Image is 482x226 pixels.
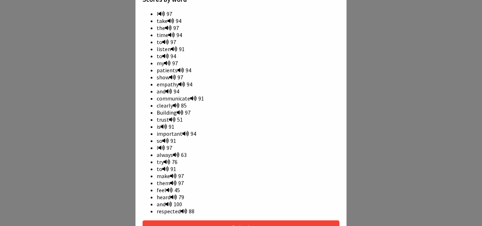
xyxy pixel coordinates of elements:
[157,194,184,201] span: heard 79
[157,123,174,130] span: is 91
[157,102,187,109] span: clearly 85
[157,130,196,137] span: important 94
[157,31,182,38] span: time 94
[157,53,176,60] span: to 94
[157,208,194,215] span: respected 88
[157,60,178,67] span: my 97
[157,137,176,144] span: so 91
[157,74,183,81] span: show 97
[157,67,191,74] span: patients 94
[157,187,180,194] span: feel 45
[157,151,187,158] span: always 63
[157,88,179,95] span: and 94
[157,158,177,165] span: try 76
[157,38,176,45] span: to 97
[157,95,204,102] span: communicate 91
[157,109,191,116] span: Building 97
[157,172,184,179] span: make 97
[157,165,176,172] span: to 91
[157,17,181,24] span: take 94
[157,201,182,208] span: and 100
[157,179,184,187] span: them 97
[157,45,185,53] span: listen 91
[157,116,183,123] span: trust 51
[157,144,172,151] span: I 97
[157,24,179,31] span: the 97
[157,10,172,17] span: I 97
[157,81,192,88] span: empathy 94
